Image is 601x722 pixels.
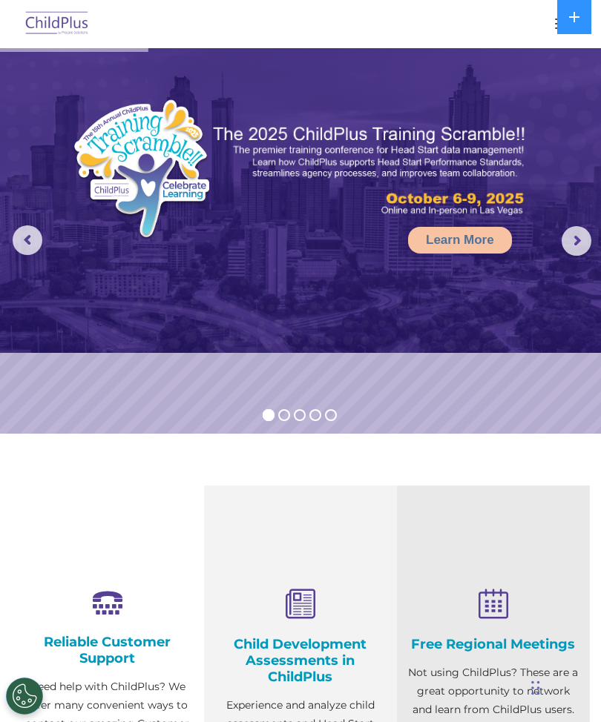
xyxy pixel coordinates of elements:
[215,636,386,685] h4: Child Development Assessments in ChildPlus
[531,666,540,710] div: Drag
[408,227,512,254] a: Learn More
[22,7,92,42] img: ChildPlus by Procare Solutions
[6,678,43,715] button: Cookies Settings
[344,562,601,722] iframe: Chat Widget
[22,634,193,666] h4: Reliable Customer Support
